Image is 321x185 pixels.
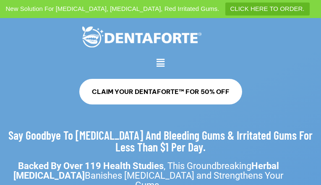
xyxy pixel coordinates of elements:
[79,79,242,104] a: CLAIM YOUR DENTAFORTE™ FOR 50% OFF
[8,129,313,153] h2: Say Goodbye To [MEDICAL_DATA] And Bleeding Gums & Irritated Gums For Less Than $1 Per Day.
[13,161,279,181] strong: Herbal [MEDICAL_DATA]
[225,3,310,16] a: CLICK HERE TO ORDER.
[92,87,230,96] span: CLAIM YOUR DENTAFORTE™ FOR 50% OFF
[18,161,164,171] strong: Backed By Over 119 Health Studies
